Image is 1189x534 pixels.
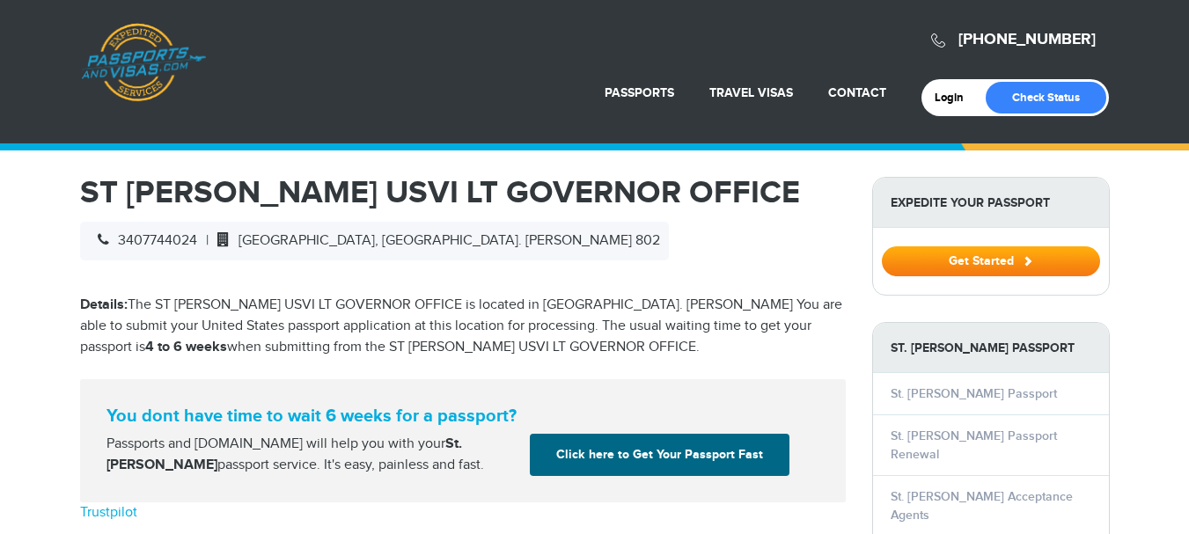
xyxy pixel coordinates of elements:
button: Get Started [882,246,1100,276]
a: Travel Visas [709,85,793,100]
strong: St. [PERSON_NAME] Passport [873,323,1109,373]
strong: Expedite Your Passport [873,178,1109,228]
strong: Details: [80,296,128,313]
a: Check Status [986,82,1106,113]
strong: St. [PERSON_NAME] [106,435,462,473]
a: St. [PERSON_NAME] Acceptance Agents [891,489,1073,523]
a: Contact [828,85,886,100]
a: Trustpilot [80,504,137,521]
h1: ST [PERSON_NAME] USVI LT GOVERNOR OFFICE [80,177,846,208]
strong: You dont have time to wait 6 weeks for a passport? [106,406,819,427]
a: St. [PERSON_NAME] Passport [891,386,1057,401]
div: Passports and [DOMAIN_NAME] will help you with your passport service. It's easy, painless and fast. [99,434,524,476]
a: [PHONE_NUMBER] [958,30,1096,49]
span: [GEOGRAPHIC_DATA], [GEOGRAPHIC_DATA]. [PERSON_NAME] 802 [209,232,660,249]
strong: 4 to 6 weeks [145,339,227,355]
span: 3407744024 [89,232,197,249]
p: The ST [PERSON_NAME] USVI LT GOVERNOR OFFICE is located in [GEOGRAPHIC_DATA]. [PERSON_NAME] You a... [80,295,846,358]
a: Passports [605,85,674,100]
a: Passports & [DOMAIN_NAME] [81,23,206,102]
a: Login [935,91,976,105]
div: | [80,222,669,260]
a: Click here to Get Your Passport Fast [530,434,789,476]
a: St. [PERSON_NAME] Passport Renewal [891,428,1057,462]
a: Get Started [882,253,1100,267]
